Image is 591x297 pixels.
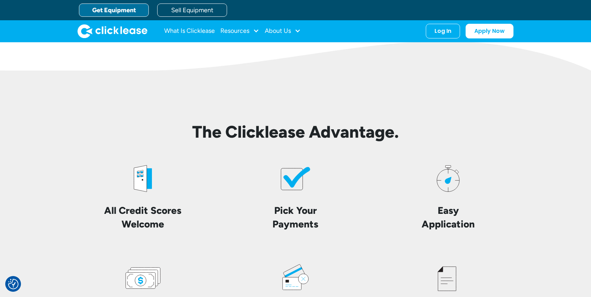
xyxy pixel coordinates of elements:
[79,3,149,17] a: Get Equipment
[164,24,215,38] a: What Is Clicklease
[72,122,519,142] h2: The Clicklease Advantage.
[8,279,19,289] button: Consent Preferences
[220,24,259,38] div: Resources
[78,24,147,38] img: Clicklease logo
[265,24,301,38] div: About Us
[422,204,475,231] h4: Easy Application
[466,24,513,38] a: Apply Now
[435,28,451,35] div: Log In
[83,204,202,231] h4: All Credit Scores Welcome
[272,204,318,231] h4: Pick Your Payments
[8,279,19,289] img: Revisit consent button
[157,3,227,17] a: Sell Equipment
[78,24,147,38] a: home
